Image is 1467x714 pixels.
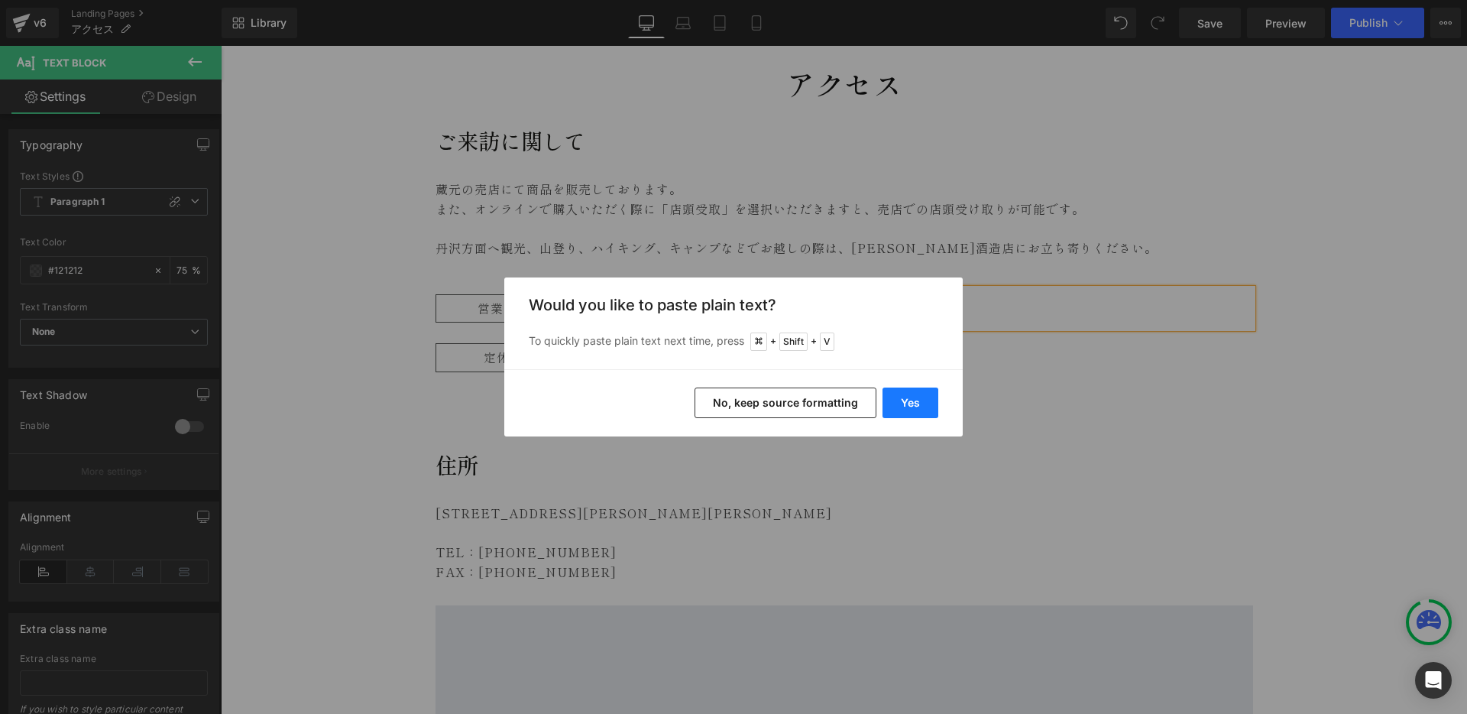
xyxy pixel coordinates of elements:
span: [DATE]、祝日の10:00〜16:00 [483,243,662,261]
p: 丹沢方面へ観光、山登り、ハイキング、キャンプなどでお越しの際は、[PERSON_NAME]酒造店にお立ち寄りください。 [215,193,1032,213]
h3: Would you like to paste plain text? [529,296,938,314]
p: 営業時間 [223,253,342,273]
div: Open Intercom Messenger [1415,662,1452,699]
p: TEL：[PHONE_NUMBER] [215,497,1032,517]
span: 蔵元の売店にて商品を販売しております。 [215,134,461,152]
p: 定休日 [223,302,342,322]
span: + [770,334,776,349]
h2: ご来訪に関して [215,79,1032,112]
span: V [820,333,834,351]
p: [STREET_ADDRESS][PERSON_NAME][PERSON_NAME] [215,458,1032,478]
button: Yes [882,388,938,418]
p: To quickly paste plain text next time, press [529,333,938,351]
p: また、オンラインで購入いただく際に「店頭受取」を選択いただきますと、売店での店頭受け取りが可能です。 [215,154,1032,174]
span: Shift [779,333,808,351]
p: 直売所：[DATE]〜 [366,243,1032,263]
h2: 住所 [215,403,1032,436]
a: Googleマップ [483,302,568,320]
p: 日曜不定休（詳細は にてご確認ください） [366,302,1032,322]
button: No, keep source formatting [695,388,876,418]
span: 通常業務： [366,262,431,281]
span: + [811,334,817,349]
p: FAX：[PHONE_NUMBER] [215,517,1032,537]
